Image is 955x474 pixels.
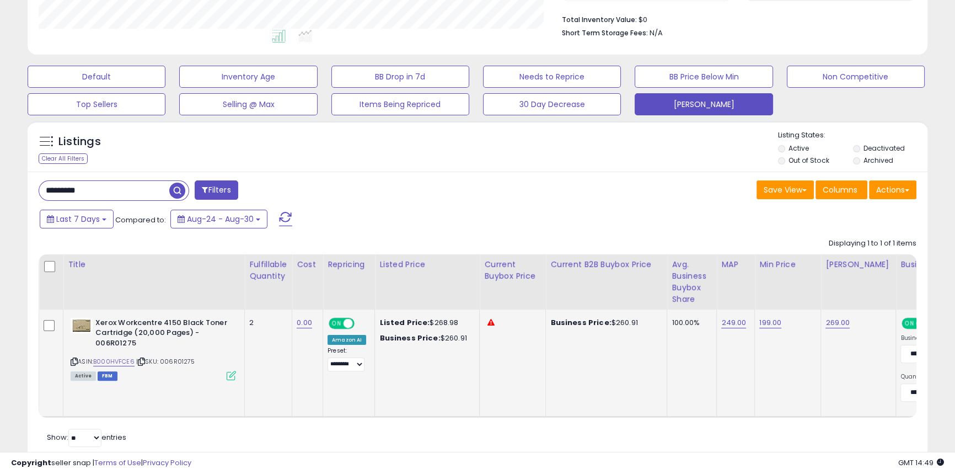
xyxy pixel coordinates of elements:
[672,259,712,305] div: Avg. Business Buybox Share
[47,432,126,443] span: Show: entries
[170,210,267,228] button: Aug-24 - Aug-30
[249,318,283,328] div: 2
[195,180,238,200] button: Filters
[650,28,663,38] span: N/A
[330,318,344,328] span: ON
[778,130,927,141] p: Listing States:
[39,153,88,164] div: Clear All Filters
[823,184,857,195] span: Columns
[71,371,96,381] span: All listings currently available for purchase on Amazon
[484,259,541,282] div: Current Buybox Price
[483,66,621,88] button: Needs to Reprice
[787,66,925,88] button: Non Competitive
[297,259,318,270] div: Cost
[68,259,240,270] div: Title
[759,259,816,270] div: Min Price
[28,93,165,115] button: Top Sellers
[94,457,141,468] a: Terms of Use
[328,335,366,345] div: Amazon AI
[187,214,254,225] span: Aug-24 - Aug-30
[297,317,312,328] a: 0.00
[759,317,781,328] a: 199.00
[328,347,366,372] div: Preset:
[550,318,658,328] div: $260.91
[136,357,195,366] span: | SKU: 006R01275
[11,458,191,468] div: seller snap | |
[550,259,662,270] div: Current B2B Buybox Price
[550,317,611,328] b: Business Price:
[11,457,51,468] strong: Copyright
[95,318,229,351] b: Xerox Workcentre 4150 Black Toner Cartridge (20,000 Pages) - 006R01275
[28,66,165,88] button: Default
[863,156,893,165] label: Archived
[825,259,891,270] div: [PERSON_NAME]
[825,317,850,328] a: 269.00
[829,238,916,249] div: Displaying 1 to 1 of 1 items
[788,143,809,153] label: Active
[379,333,471,343] div: $260.91
[379,317,430,328] b: Listed Price:
[898,457,944,468] span: 2025-09-7 14:49 GMT
[869,180,916,199] button: Actions
[903,318,917,328] span: ON
[179,66,317,88] button: Inventory Age
[672,318,708,328] div: 100.00%
[379,259,475,270] div: Listed Price
[331,66,469,88] button: BB Drop in 7d
[379,333,440,343] b: Business Price:
[56,214,100,225] span: Last 7 Days
[721,259,750,270] div: MAP
[379,318,471,328] div: $268.98
[40,210,114,228] button: Last 7 Days
[58,134,101,150] h5: Listings
[143,457,191,468] a: Privacy Policy
[863,143,905,153] label: Deactivated
[483,93,621,115] button: 30 Day Decrease
[98,371,117,381] span: FBM
[328,259,370,270] div: Repricing
[788,156,829,165] label: Out of Stock
[115,215,166,225] span: Compared to:
[815,180,867,199] button: Columns
[331,93,469,115] button: Items Being Repriced
[353,318,371,328] span: OFF
[757,180,814,199] button: Save View
[562,15,637,24] b: Total Inventory Value:
[562,12,908,25] li: $0
[249,259,287,282] div: Fulfillable Quantity
[71,318,236,379] div: ASIN:
[635,66,772,88] button: BB Price Below Min
[562,28,648,38] b: Short Term Storage Fees:
[93,357,135,366] a: B000HVFCE6
[721,317,746,328] a: 249.00
[635,93,772,115] button: [PERSON_NAME]
[71,318,93,333] img: 41FEIBsJGkL._SL40_.jpg
[179,93,317,115] button: Selling @ Max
